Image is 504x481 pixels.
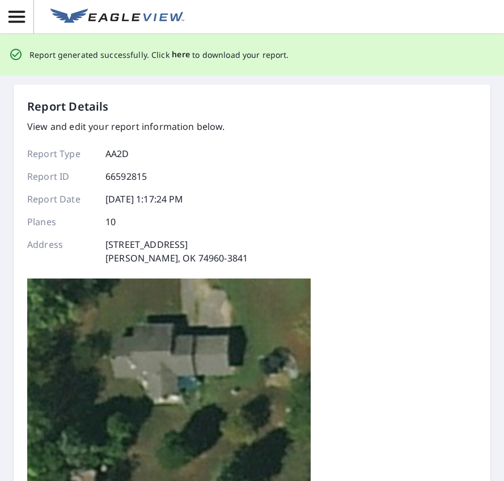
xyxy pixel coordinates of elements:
[105,215,116,229] p: 10
[105,238,248,265] p: [STREET_ADDRESS] [PERSON_NAME], OK 74960-3841
[27,215,95,229] p: Planes
[27,192,95,206] p: Report Date
[44,2,191,32] a: EV Logo
[105,192,184,206] p: [DATE] 1:17:24 PM
[27,120,248,133] p: View and edit your report information below.
[27,98,109,115] p: Report Details
[27,147,95,161] p: Report Type
[105,147,129,161] p: AA2D
[105,170,147,183] p: 66592815
[50,9,184,26] img: EV Logo
[27,238,95,265] p: Address
[172,48,190,62] button: here
[29,48,289,62] p: Report generated successfully. Click to download your report.
[27,170,95,183] p: Report ID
